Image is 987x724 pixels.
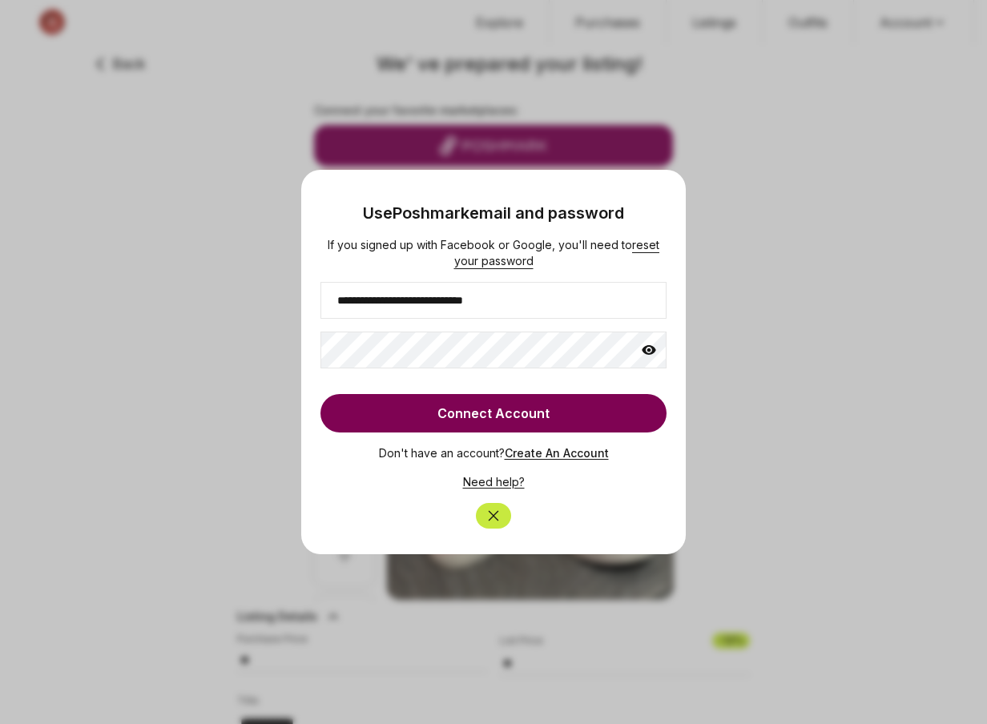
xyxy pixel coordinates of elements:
[320,394,667,432] button: Connect Account
[320,432,667,461] p: Don't have an account?
[320,195,667,224] h3: Use Poshmark email and password
[476,503,511,529] button: Close
[463,475,525,489] a: Need help?
[505,445,609,461] button: Create An Account
[320,237,667,269] div: If you signed up with Facebook or Google, you'll need to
